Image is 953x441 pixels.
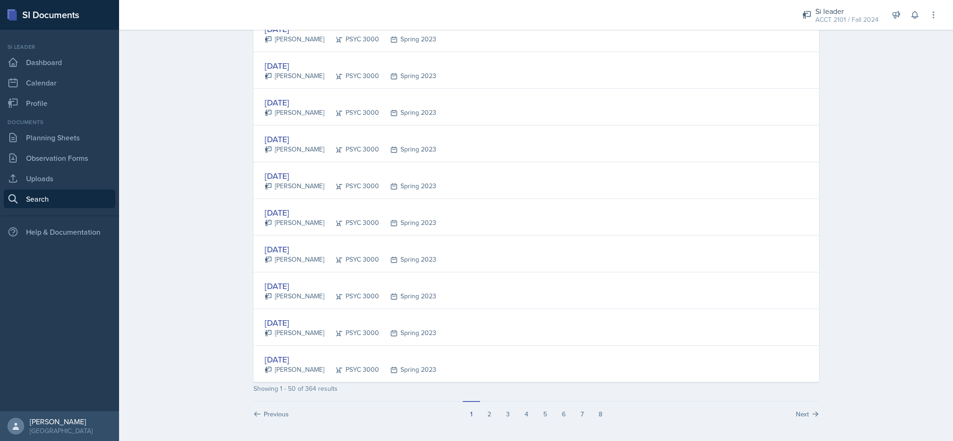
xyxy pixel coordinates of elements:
button: 7 [573,401,591,419]
button: 1 [463,401,480,419]
div: PSYC 3000 [324,291,379,301]
div: PSYC 3000 [324,218,379,228]
div: [GEOGRAPHIC_DATA] [30,426,93,435]
div: [DATE] [265,133,436,145]
a: Observation Forms [4,149,115,167]
div: [PERSON_NAME] [265,181,324,191]
div: PSYC 3000 [324,108,379,118]
div: [DATE] [265,96,436,109]
div: [PERSON_NAME] [265,255,324,264]
button: 2 [480,401,499,419]
button: 3 [499,401,517,419]
a: Uploads [4,169,115,188]
div: [DATE] [265,353,436,366]
div: Si leader [815,6,879,17]
div: Help & Documentation [4,223,115,241]
div: [PERSON_NAME] [265,218,324,228]
div: Spring 2023 [379,328,436,338]
div: Spring 2023 [379,34,436,44]
div: Spring 2023 [379,181,436,191]
div: [DATE] [265,316,436,329]
div: [PERSON_NAME] [265,34,324,44]
div: [DATE] [265,243,436,256]
button: Next [794,401,819,419]
div: PSYC 3000 [324,34,379,44]
a: Profile [4,94,115,112]
div: Spring 2023 [379,291,436,301]
div: ACCT 2101 / Fall 2024 [815,15,879,25]
div: Spring 2023 [379,108,436,118]
a: Search [4,190,115,208]
div: [PERSON_NAME] [265,328,324,338]
a: Dashboard [4,53,115,72]
div: PSYC 3000 [324,328,379,338]
div: [PERSON_NAME] [265,145,324,154]
div: [PERSON_NAME] [265,108,324,118]
div: [PERSON_NAME] [265,71,324,81]
button: 8 [591,401,610,419]
div: Showing 1 - 50 of 364 results [253,384,819,394]
div: [PERSON_NAME] [30,417,93,426]
button: 5 [536,401,554,419]
button: 6 [554,401,573,419]
div: Spring 2023 [379,218,436,228]
div: [DATE] [265,59,436,72]
div: PSYC 3000 [324,145,379,154]
div: Spring 2023 [379,145,436,154]
div: PSYC 3000 [324,365,379,375]
div: Documents [4,118,115,126]
a: Calendar [4,73,115,92]
div: PSYC 3000 [324,71,379,81]
div: Spring 2023 [379,71,436,81]
div: [DATE] [265,170,436,182]
div: [DATE] [265,280,436,292]
div: [PERSON_NAME] [265,365,324,375]
div: PSYC 3000 [324,255,379,264]
a: Planning Sheets [4,128,115,147]
div: PSYC 3000 [324,181,379,191]
div: [DATE] [265,206,436,219]
div: Si leader [4,43,115,51]
div: Spring 2023 [379,255,436,264]
div: [PERSON_NAME] [265,291,324,301]
button: 4 [517,401,536,419]
button: Previous [253,401,291,419]
div: Spring 2023 [379,365,436,375]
